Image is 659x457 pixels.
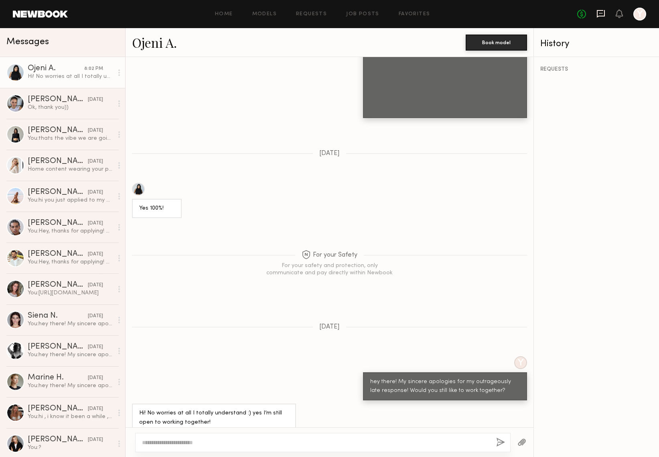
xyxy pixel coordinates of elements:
div: Ok, thank you)) [28,104,113,111]
div: [DATE] [88,436,103,444]
a: Book model [466,39,527,45]
div: History [540,39,653,49]
div: You: hi , i know it been a while , but im ready to shoot once more [28,413,113,420]
div: [DATE] [88,251,103,258]
div: You: hey there! My sincere apologies for my outrageously late response! Would you still like to w... [28,382,113,390]
div: Hi! No worries at all I totally understand :) yes I’m still open to working together! [139,409,289,427]
div: You: hi you just applied to my post once more [28,196,113,204]
div: You: hey there! My sincere apologies for my outrageously late response! Would you still like to w... [28,351,113,359]
a: Favorites [399,12,430,17]
div: [DATE] [88,96,103,104]
div: Yes 100%! [139,204,174,213]
div: [PERSON_NAME] [28,405,88,413]
div: Home content wearing your product UGC style [28,165,113,173]
div: [PERSON_NAME] [28,250,88,258]
div: [PERSON_NAME] [28,96,88,104]
a: Job Posts [346,12,379,17]
div: Ojeni A. [28,65,84,73]
div: [DATE] [88,158,103,165]
span: Messages [6,37,49,47]
div: [DATE] [88,405,103,413]
a: Ojeni A. [132,34,177,51]
div: You: ? [28,444,113,451]
a: Y [633,8,646,20]
div: [DATE] [88,312,103,320]
div: Siena N. [28,312,88,320]
span: [DATE] [319,150,340,157]
a: Models [252,12,277,17]
div: [PERSON_NAME] [28,157,88,165]
div: [DATE] [88,220,103,227]
div: REQUESTS [540,67,653,72]
div: [PERSON_NAME] [28,281,88,289]
div: 8:02 PM [84,65,103,73]
div: [DATE] [88,282,103,289]
div: You: hey there! My sincere apologies for my outrageously late response! Would you still like to w... [28,320,113,328]
button: Book model [466,35,527,51]
span: For your Safety [302,250,357,260]
div: You: [URL][DOMAIN_NAME] [28,289,113,297]
span: [DATE] [319,324,340,331]
div: [PERSON_NAME] [28,343,88,351]
div: You: thats the vibe we are going for - [URL][DOMAIN_NAME] [28,135,113,142]
div: [PERSON_NAME] [28,126,88,135]
a: Home [215,12,233,17]
div: Hi! No worries at all I totally understand :) yes I’m still open to working together! [28,73,113,80]
div: [PERSON_NAME] [28,188,88,196]
div: For your safety and protection, only communicate and pay directly within Newbook [266,262,394,277]
div: [PERSON_NAME] [28,219,88,227]
div: You: Hey, thanks for applying! We think you’re going to be a great fit. Just want to make sure yo... [28,258,113,266]
a: Requests [296,12,327,17]
div: hey there! My sincere apologies for my outrageously late response! Would you still like to work t... [370,377,520,396]
div: You: Hey, thanks for applying! We think you’re going to be a great fit. Just want to make sure yo... [28,227,113,235]
div: [DATE] [88,127,103,135]
div: Marine H. [28,374,88,382]
div: [PERSON_NAME] [28,436,88,444]
div: [DATE] [88,189,103,196]
div: [DATE] [88,343,103,351]
div: [DATE] [88,374,103,382]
